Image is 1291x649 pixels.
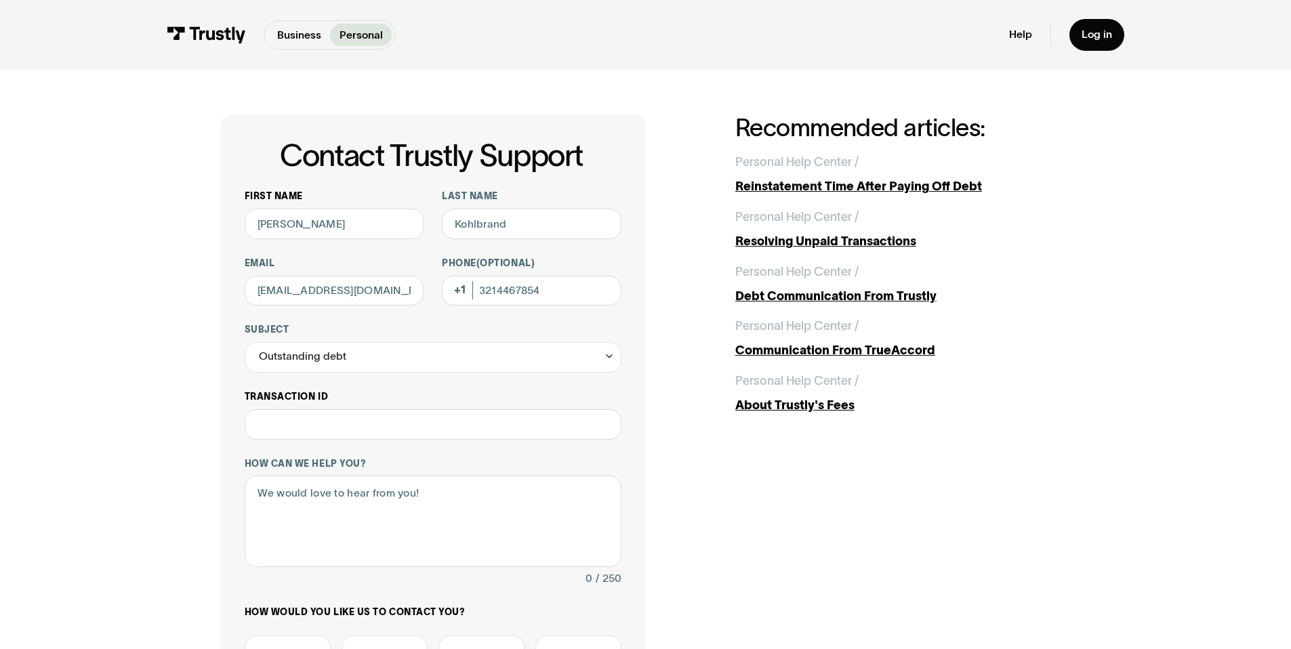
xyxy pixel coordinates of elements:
a: Personal Help Center /Reinstatement Time After Paying Off Debt [735,153,1071,196]
div: Personal Help Center / [735,263,859,281]
a: Personal Help Center /Debt Communication From Trustly [735,263,1071,306]
div: Communication From TrueAccord [735,341,1071,360]
div: Outstanding debt [245,342,621,373]
div: About Trustly's Fees [735,396,1071,415]
div: Resolving Unpaid Transactions [735,232,1071,251]
div: Log in [1082,28,1112,41]
div: / 250 [596,570,621,588]
a: Help [1009,28,1032,41]
p: Business [277,27,321,43]
p: Personal [340,27,383,43]
a: Personal Help Center /Resolving Unpaid Transactions [735,208,1071,251]
div: Personal Help Center / [735,372,859,390]
label: Phone [442,257,621,270]
input: Alex [245,209,424,239]
a: Business [268,24,330,46]
label: First name [245,190,424,203]
label: Email [245,257,424,270]
span: (Optional) [476,258,535,268]
div: Outstanding debt [259,348,346,366]
input: alex@mail.com [245,276,424,306]
label: Subject [245,324,621,336]
a: Log in [1069,19,1124,51]
a: Personal Help Center /Communication From TrueAccord [735,317,1071,360]
div: Personal Help Center / [735,153,859,171]
label: How would you like us to contact you? [245,606,621,619]
a: Personal Help Center /About Trustly's Fees [735,372,1071,415]
input: Howard [442,209,621,239]
label: Transaction ID [245,391,621,403]
div: 0 [586,570,592,588]
div: Reinstatement Time After Paying Off Debt [735,177,1071,196]
input: (555) 555-5555 [442,276,621,306]
label: Last name [442,190,621,203]
a: Personal [330,24,392,46]
div: Debt Communication From Trustly [735,287,1071,306]
div: Personal Help Center / [735,317,859,335]
img: Trustly Logo [167,26,246,43]
label: How can we help you? [245,458,621,470]
h1: Contact Trustly Support [242,139,621,172]
div: Personal Help Center / [735,208,859,226]
h2: Recommended articles: [735,114,1071,141]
